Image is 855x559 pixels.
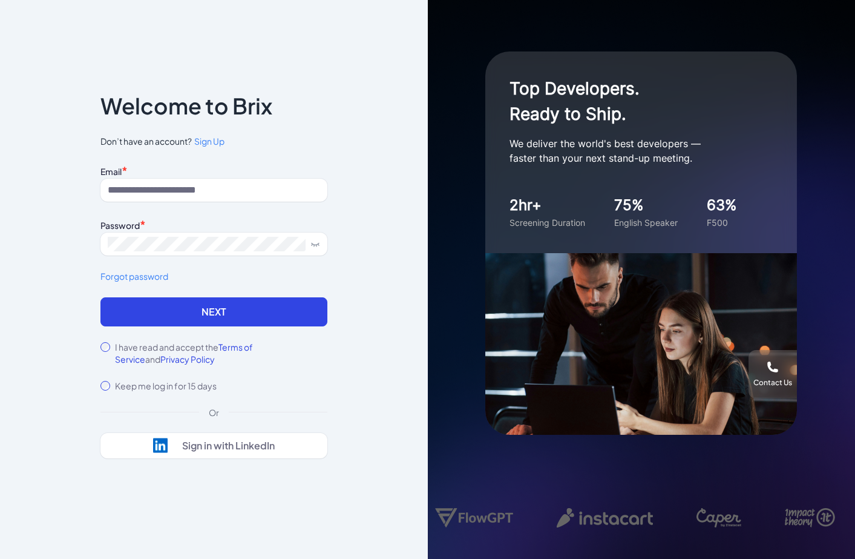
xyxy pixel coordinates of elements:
[753,378,792,388] div: Contact Us
[115,342,253,365] span: Terms of Service
[707,194,737,216] div: 63%
[509,136,752,165] p: We deliver the world's best developers — faster than your next stand-up meeting.
[192,135,224,148] a: Sign Up
[509,76,752,127] h1: Top Developers. Ready to Ship.
[749,350,797,399] button: Contact Us
[509,194,585,216] div: 2hr+
[100,270,327,283] a: Forgot password
[614,216,678,229] div: English Speaker
[115,380,217,392] label: Keep me log in for 15 days
[182,440,275,452] div: Sign in with LinkedIn
[614,194,678,216] div: 75%
[199,406,229,418] div: Or
[100,166,122,177] label: Email
[100,220,140,231] label: Password
[115,341,327,365] label: I have read and accept the and
[100,96,272,116] p: Welcome to Brix
[707,216,737,229] div: F500
[160,354,215,365] span: Privacy Policy
[509,216,585,229] div: Screening Duration
[194,136,224,147] span: Sign Up
[100,433,327,458] button: Sign in with LinkedIn
[100,297,327,326] button: Next
[100,135,327,148] span: Don’t have an account?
